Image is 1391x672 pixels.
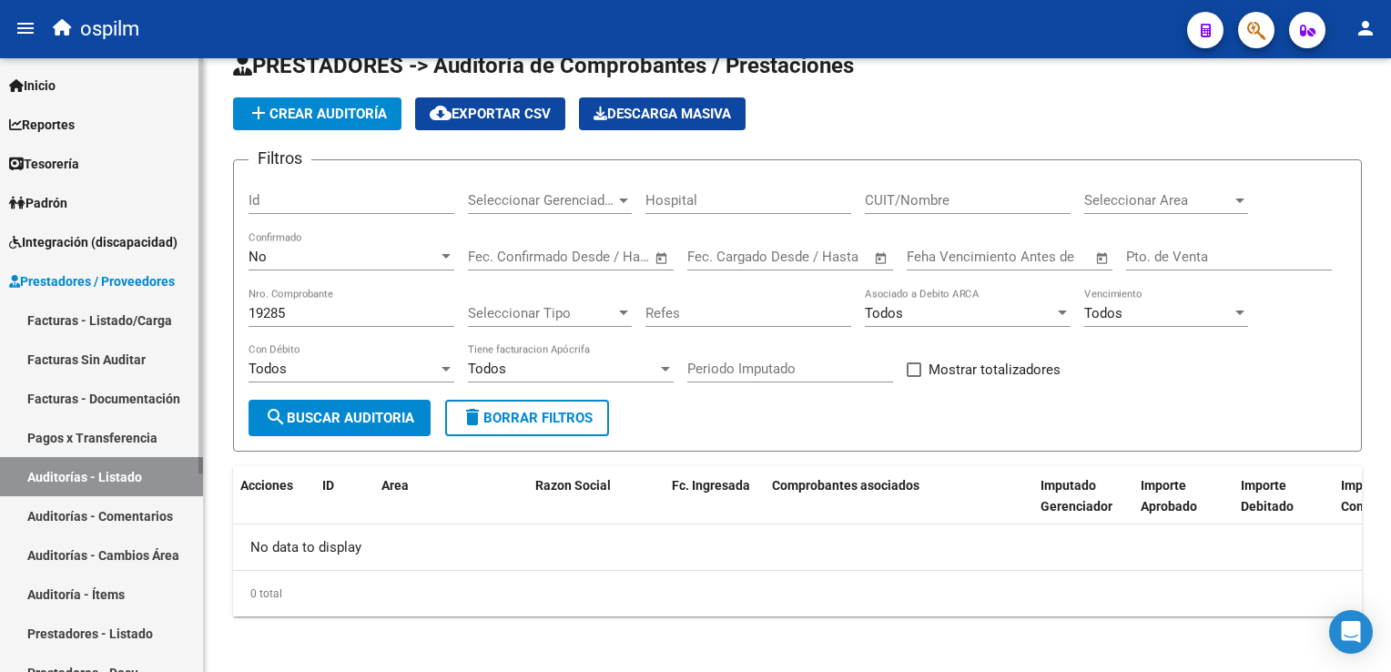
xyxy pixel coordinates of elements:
[381,478,409,493] span: Area
[777,249,866,265] input: Fecha fin
[1033,466,1133,546] datatable-header-cell: Imputado Gerenciador
[80,9,139,49] span: ospilm
[249,249,267,265] span: No
[665,466,765,546] datatable-header-cell: Fc. Ingresada
[1141,478,1197,514] span: Importe Aprobado
[233,524,1362,570] div: No data to display
[652,248,673,269] button: Open calendar
[1355,17,1376,39] mat-icon: person
[315,466,374,546] datatable-header-cell: ID
[9,115,75,135] span: Reportes
[528,466,665,546] datatable-header-cell: Razon Social
[374,466,502,546] datatable-header-cell: Area
[1084,305,1122,321] span: Todos
[468,305,615,321] span: Seleccionar Tipo
[765,466,1033,546] datatable-header-cell: Comprobantes asociados
[468,249,542,265] input: Fecha inicio
[1234,466,1334,546] datatable-header-cell: Importe Debitado
[1133,466,1234,546] datatable-header-cell: Importe Aprobado
[594,106,731,122] span: Descarga Masiva
[430,106,551,122] span: Exportar CSV
[579,97,746,130] button: Descarga Masiva
[430,102,452,124] mat-icon: cloud_download
[468,192,615,209] span: Seleccionar Gerenciador
[248,102,269,124] mat-icon: add
[1041,478,1112,514] span: Imputado Gerenciador
[249,361,287,377] span: Todos
[871,248,892,269] button: Open calendar
[462,406,483,428] mat-icon: delete
[558,249,646,265] input: Fecha fin
[233,97,401,130] button: Crear Auditoría
[929,359,1061,381] span: Mostrar totalizadores
[9,154,79,174] span: Tesorería
[322,478,334,493] span: ID
[249,146,311,171] h3: Filtros
[865,305,903,321] span: Todos
[1084,192,1232,209] span: Seleccionar Area
[265,410,414,426] span: Buscar Auditoria
[1329,610,1373,654] div: Open Intercom Messenger
[233,466,315,546] datatable-header-cell: Acciones
[249,400,431,436] button: Buscar Auditoria
[248,106,387,122] span: Crear Auditoría
[233,53,854,78] span: PRESTADORES -> Auditoría de Comprobantes / Prestaciones
[462,410,593,426] span: Borrar Filtros
[9,232,178,252] span: Integración (discapacidad)
[265,406,287,428] mat-icon: search
[535,478,611,493] span: Razon Social
[672,478,750,493] span: Fc. Ingresada
[15,17,36,39] mat-icon: menu
[468,361,506,377] span: Todos
[9,271,175,291] span: Prestadores / Proveedores
[687,249,761,265] input: Fecha inicio
[9,193,67,213] span: Padrón
[9,76,56,96] span: Inicio
[1092,248,1113,269] button: Open calendar
[579,97,746,130] app-download-masive: Descarga masiva de comprobantes (adjuntos)
[415,97,565,130] button: Exportar CSV
[240,478,293,493] span: Acciones
[1241,478,1294,514] span: Importe Debitado
[445,400,609,436] button: Borrar Filtros
[233,571,1362,616] div: 0 total
[772,478,919,493] span: Comprobantes asociados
